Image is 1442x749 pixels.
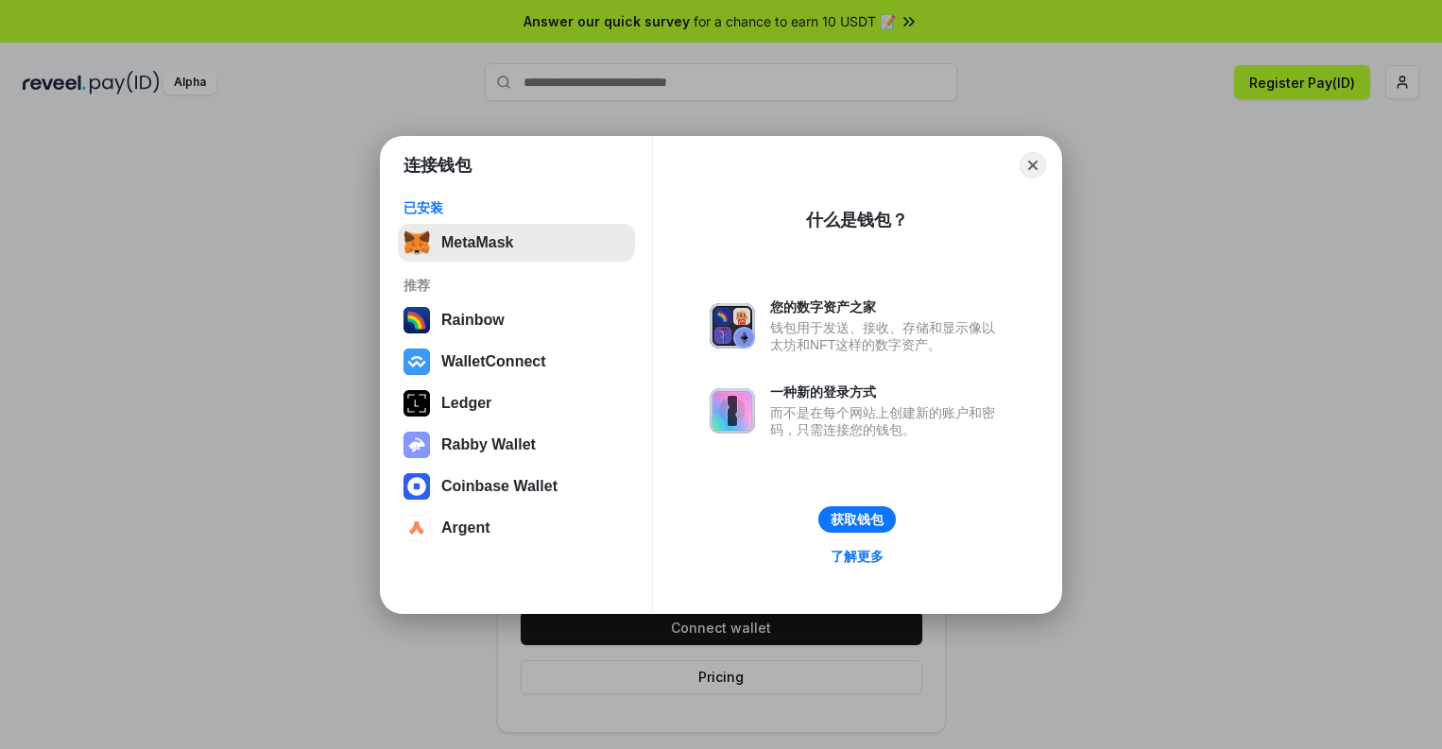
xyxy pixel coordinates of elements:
button: Ledger [398,384,635,422]
div: Rabby Wallet [441,436,536,453]
div: Coinbase Wallet [441,478,558,495]
div: 而不是在每个网站上创建新的账户和密码，只需连接您的钱包。 [770,404,1004,438]
div: 了解更多 [831,548,884,565]
a: 了解更多 [819,544,895,569]
button: Close [1020,152,1046,179]
button: 获取钱包 [818,506,896,533]
div: Ledger [441,395,491,412]
img: svg+xml,%3Csvg%20width%3D%22120%22%20height%3D%22120%22%20viewBox%3D%220%200%20120%20120%22%20fil... [403,307,430,333]
div: 您的数字资产之家 [770,298,1004,315]
div: 一种新的登录方式 [770,383,1004,400]
button: Coinbase Wallet [398,468,635,505]
button: Rainbow [398,301,635,339]
div: Rainbow [441,312,505,329]
button: Argent [398,509,635,547]
button: WalletConnect [398,343,635,381]
img: svg+xml,%3Csvg%20width%3D%2228%22%20height%3D%2228%22%20viewBox%3D%220%200%2028%2028%22%20fill%3D... [403,515,430,541]
div: Argent [441,519,490,536]
button: MetaMask [398,224,635,262]
div: 已安装 [403,199,629,216]
div: MetaMask [441,234,513,251]
img: svg+xml,%3Csvg%20fill%3D%22none%22%20height%3D%2233%22%20viewBox%3D%220%200%2035%2033%22%20width%... [403,230,430,256]
h1: 连接钱包 [403,154,472,177]
div: 什么是钱包？ [806,209,908,231]
img: svg+xml,%3Csvg%20xmlns%3D%22http%3A%2F%2Fwww.w3.org%2F2000%2Fsvg%22%20width%3D%2228%22%20height%3... [403,390,430,417]
img: svg+xml,%3Csvg%20xmlns%3D%22http%3A%2F%2Fwww.w3.org%2F2000%2Fsvg%22%20fill%3D%22none%22%20viewBox... [710,303,755,349]
img: svg+xml,%3Csvg%20width%3D%2228%22%20height%3D%2228%22%20viewBox%3D%220%200%2028%2028%22%20fill%3D... [403,473,430,500]
div: 推荐 [403,277,629,294]
button: Rabby Wallet [398,426,635,464]
div: 获取钱包 [831,511,884,528]
div: WalletConnect [441,353,546,370]
img: svg+xml,%3Csvg%20xmlns%3D%22http%3A%2F%2Fwww.w3.org%2F2000%2Fsvg%22%20fill%3D%22none%22%20viewBox... [403,432,430,458]
div: 钱包用于发送、接收、存储和显示像以太坊和NFT这样的数字资产。 [770,319,1004,353]
img: svg+xml,%3Csvg%20xmlns%3D%22http%3A%2F%2Fwww.w3.org%2F2000%2Fsvg%22%20fill%3D%22none%22%20viewBox... [710,388,755,434]
img: svg+xml,%3Csvg%20width%3D%2228%22%20height%3D%2228%22%20viewBox%3D%220%200%2028%2028%22%20fill%3D... [403,349,430,375]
